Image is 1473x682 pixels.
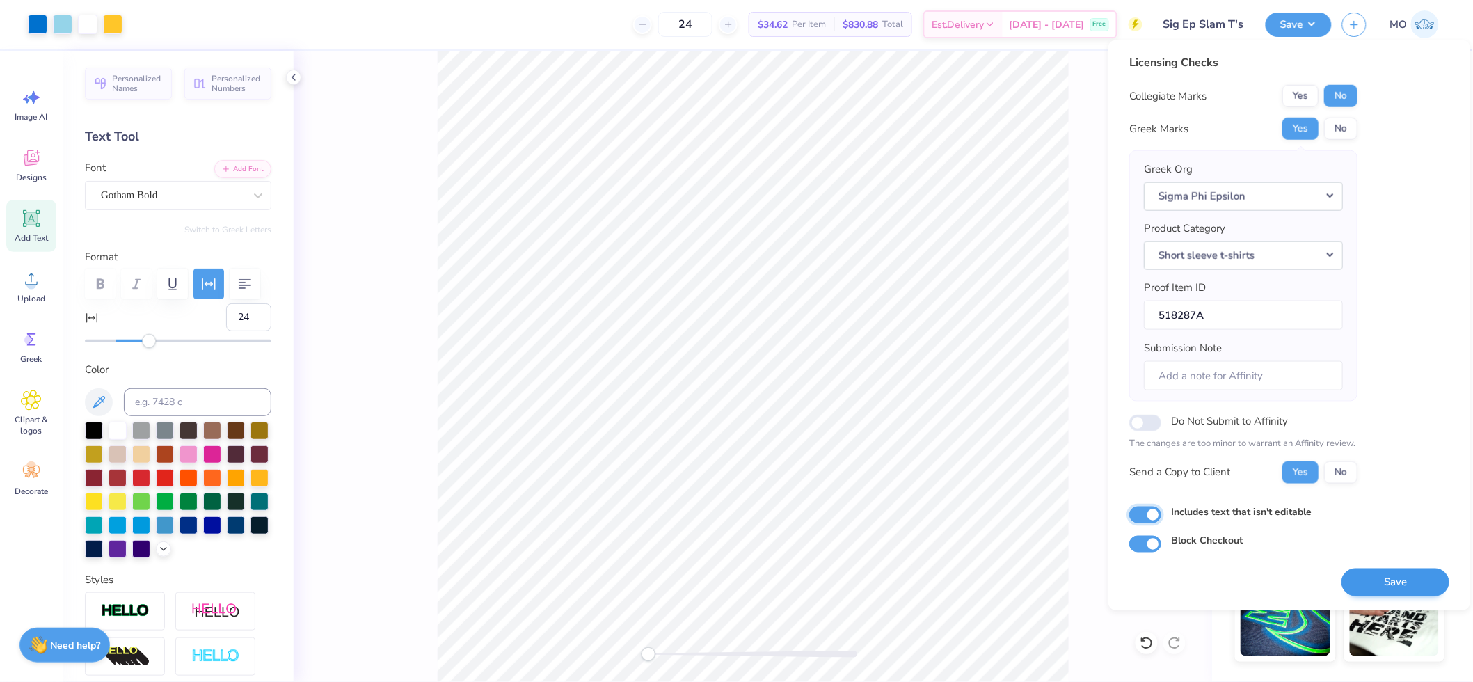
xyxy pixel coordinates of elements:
[184,68,271,100] button: Personalized Numbers
[1129,54,1357,71] div: Licensing Checks
[1153,10,1255,38] input: Untitled Design
[1384,10,1445,38] a: MO
[1129,437,1357,451] p: The changes are too minor to warrant an Affinity review.
[1341,568,1449,596] button: Save
[85,160,106,176] label: Font
[1282,118,1319,140] button: Yes
[1171,504,1312,518] label: Includes text that isn't editable
[1324,461,1357,483] button: No
[112,74,164,93] span: Personalized Names
[1171,534,1243,548] label: Block Checkout
[1282,85,1319,107] button: Yes
[142,334,156,348] div: Accessibility label
[758,17,788,32] span: $34.62
[1129,121,1188,137] div: Greek Marks
[17,293,45,304] span: Upload
[882,17,903,32] span: Total
[124,388,271,416] input: e.g. 7428 c
[843,17,878,32] span: $830.88
[85,127,271,146] div: Text Tool
[642,647,655,661] div: Accessibility label
[15,232,48,244] span: Add Text
[1144,340,1222,356] label: Submission Note
[1324,118,1357,140] button: No
[1144,182,1343,210] button: Sigma Phi Epsilon
[85,249,271,265] label: Format
[101,603,150,619] img: Stroke
[1144,161,1193,177] label: Greek Org
[214,160,271,178] button: Add Font
[15,111,48,122] span: Image AI
[1282,461,1319,483] button: Yes
[1241,587,1330,656] img: Glow in the Dark Ink
[1324,85,1357,107] button: No
[1144,360,1343,390] input: Add a note for Affinity
[191,603,240,620] img: Shadow
[1144,241,1343,269] button: Short sleeve t-shirts
[1129,88,1207,104] div: Collegiate Marks
[1093,19,1106,29] span: Free
[8,414,54,436] span: Clipart & logos
[1411,10,1439,38] img: Mirabelle Olis
[1129,464,1230,480] div: Send a Copy to Client
[191,649,240,665] img: Negative Space
[1144,280,1206,296] label: Proof Item ID
[1390,17,1408,33] span: MO
[1010,17,1085,32] span: [DATE] - [DATE]
[792,17,826,32] span: Per Item
[1266,13,1332,37] button: Save
[1144,221,1225,237] label: Product Category
[932,17,985,32] span: Est. Delivery
[184,224,271,235] button: Switch to Greek Letters
[101,646,150,668] img: 3D Illusion
[1171,412,1288,430] label: Do Not Submit to Affinity
[85,68,172,100] button: Personalized Names
[51,639,101,652] strong: Need help?
[21,354,42,365] span: Greek
[15,486,48,497] span: Decorate
[658,12,712,37] input: – –
[16,172,47,183] span: Designs
[85,572,113,588] label: Styles
[85,362,271,378] label: Color
[1350,587,1440,656] img: Water based Ink
[212,74,263,93] span: Personalized Numbers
